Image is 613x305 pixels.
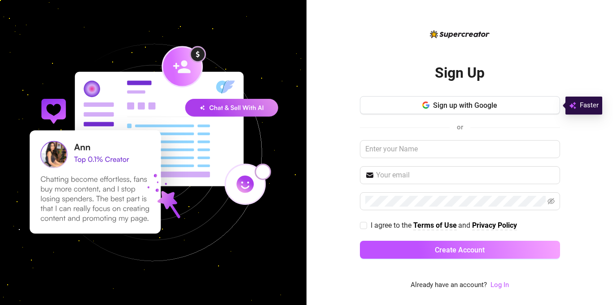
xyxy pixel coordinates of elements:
input: Enter your Name [360,140,560,158]
span: Sign up with Google [433,101,497,110]
strong: Terms of Use [413,221,457,230]
strong: Privacy Policy [472,221,517,230]
a: Terms of Use [413,221,457,230]
span: I agree to the [371,221,413,230]
span: or [457,123,463,131]
span: Already have an account? [411,280,487,291]
a: Privacy Policy [472,221,517,230]
span: eye-invisible [547,198,555,205]
h2: Sign Up [435,64,485,82]
input: Your email [376,170,555,181]
span: Faster [580,100,599,111]
a: Log In [490,281,509,289]
img: svg%3e [569,100,576,111]
img: logo-BBDzfeDw.svg [430,30,490,38]
span: and [458,221,472,230]
a: Log In [490,280,509,291]
span: Create Account [435,246,485,254]
button: Sign up with Google [360,96,560,114]
button: Create Account [360,241,560,259]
